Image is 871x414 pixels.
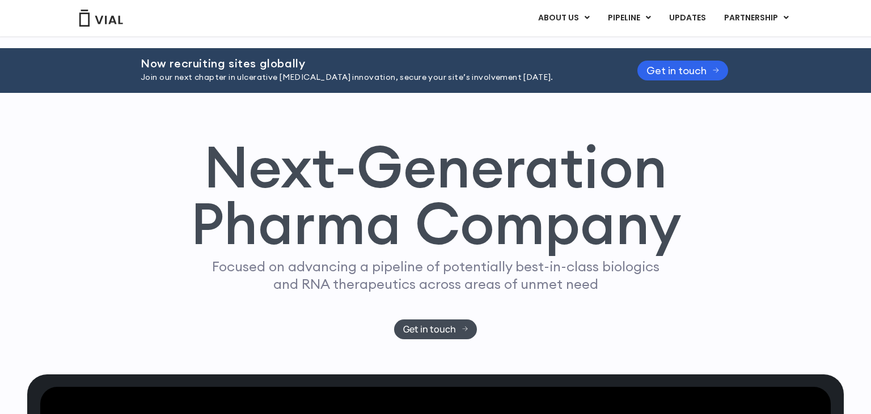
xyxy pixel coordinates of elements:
p: Join our next chapter in ulcerative [MEDICAL_DATA] innovation, secure your site’s involvement [DA... [141,71,609,84]
a: Get in touch [637,61,728,80]
h1: Next-Generation Pharma Company [190,138,681,253]
a: ABOUT USMenu Toggle [529,8,598,28]
a: Get in touch [394,319,477,339]
img: Vial Logo [78,10,124,27]
a: UPDATES [660,8,714,28]
span: Get in touch [403,325,456,334]
a: PARTNERSHIPMenu Toggle [715,8,798,28]
p: Focused on advancing a pipeline of potentially best-in-class biologics and RNA therapeutics acros... [207,258,664,293]
a: PIPELINEMenu Toggle [599,8,659,28]
h2: Now recruiting sites globally [141,57,609,70]
span: Get in touch [646,66,707,75]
